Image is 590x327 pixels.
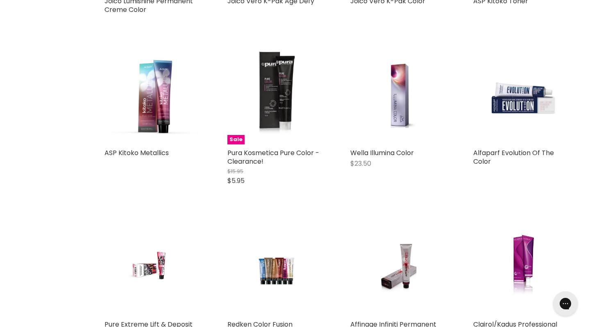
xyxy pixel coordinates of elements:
a: Pura Kosmetica Pure Color - Clearance!Sale [227,46,326,144]
img: Pure Extreme Lift & Deposit Colour [121,217,186,316]
span: $15.95 [227,167,243,175]
a: Alfaparf Evolution Of The Color [473,148,554,166]
img: Wella Illumina Color [367,46,432,144]
iframe: Gorgias live chat messenger [549,288,582,319]
a: Wella Illumina Color [350,46,449,144]
a: Pure Extreme Lift & Deposit Colour [104,217,203,316]
a: Pura Kosmetica Pure Color - Clearance! [227,148,319,166]
img: Redken Color Fusion [244,217,309,316]
span: $23.50 [350,159,371,168]
img: Clairol/Kadus Professional Permanent Colour Creme [490,217,555,316]
a: Redken Color Fusion [227,217,326,316]
a: ASP Kitoko Metallics [104,148,169,158]
img: Affinage Infiniti Permanent Colour [367,217,432,316]
img: ASP Kitoko Metallics [104,46,203,144]
a: Wella Illumina Color [350,148,414,158]
a: Affinage Infiniti Permanent Colour [350,217,449,316]
span: $5.95 [227,176,245,185]
a: Clairol/Kadus Professional Permanent Colour Creme [473,217,572,316]
img: Alfaparf Evolution Of The Color [473,46,572,144]
span: Sale [227,135,245,144]
img: Pura Kosmetica Pure Color - Clearance! [244,46,309,144]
